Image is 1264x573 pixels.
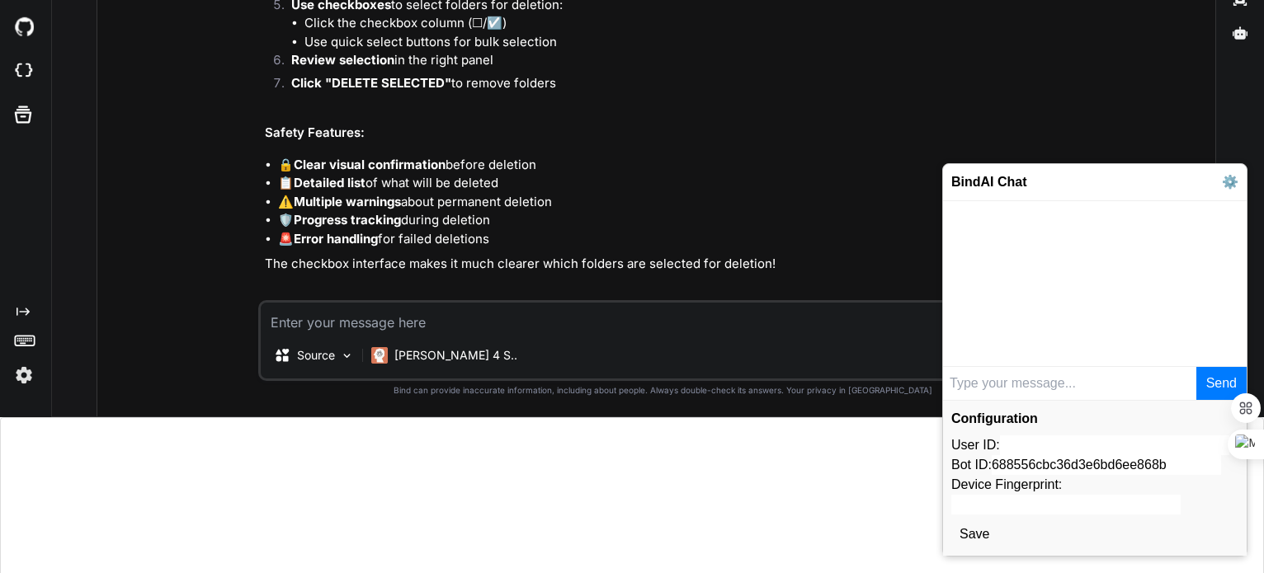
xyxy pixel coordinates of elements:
b: Configuration [951,411,1038,425]
li: ⚠️ about permanent deletion [278,193,1064,212]
img: Pick Models [340,349,354,363]
img: githubDark [10,12,38,40]
label: Device Fingerprint: [951,477,1181,511]
li: 📋 of what will be deleted [278,174,1064,193]
input: Type your message... [943,367,1196,400]
img: Claude 4 Sonnet [371,347,388,364]
input: Bot ID: [992,455,1221,475]
strong: Click "DELETE SELECTED" [291,75,451,91]
strong: Progress tracking [294,212,401,228]
li: 🔒 before deletion [278,156,1064,175]
li: 🚨 for failed deletions [278,230,1064,249]
label: Bot ID: [951,458,1221,472]
button: Save [951,521,998,547]
img: settings [10,361,38,389]
img: cloudideIcon [10,57,38,85]
p: Bind can provide inaccurate information, including about people. Always double-check its answers.... [258,384,1067,397]
h2: Safety Features: [265,124,1064,143]
button: Send [1196,367,1247,400]
label: User ID: [951,438,1229,452]
input: User ID: [1000,435,1229,455]
input: Device Fingerprint: [951,495,1181,514]
strong: Multiple warnings [294,194,401,209]
li: Click the checkbox column (☐/☑️) [304,14,1064,33]
p: The checkbox interface makes it much clearer which folders are selected for deletion! [265,255,1064,274]
span: BindAI Chat [951,172,1027,192]
p: [PERSON_NAME] 4 S.. [394,347,517,364]
li: to remove folders [278,74,1064,97]
strong: Review selection [291,52,394,68]
p: Source [297,347,335,364]
strong: Error handling [294,231,378,247]
strong: Detailed list [294,175,366,190]
li: 🛡️ during deletion [278,211,1064,230]
li: in the right panel [278,51,1064,74]
strong: Clear visual confirmation [294,157,446,172]
button: ⚙️ [1222,172,1238,192]
li: Use quick select buttons for bulk selection [304,33,1064,52]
